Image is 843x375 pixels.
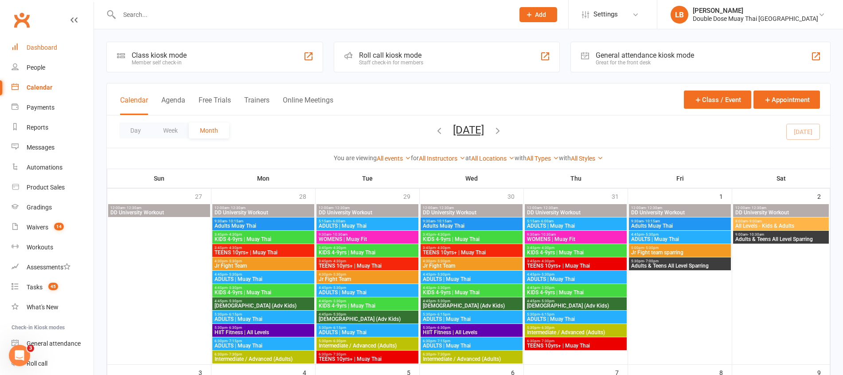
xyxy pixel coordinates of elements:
[227,272,242,276] span: - 5:30pm
[214,259,312,263] span: 4:30pm
[214,312,312,316] span: 5:30pm
[422,263,521,268] span: Jr Fight Team
[631,233,729,237] span: 4:45pm
[403,189,419,203] div: 29
[214,206,312,210] span: 12:00am
[214,330,312,335] span: HIIT Fitness | All Levels
[332,312,346,316] span: - 5:30pm
[318,219,417,223] span: 5:15am
[161,96,185,115] button: Agenda
[631,246,729,250] span: 5:00pm
[750,206,766,210] span: - 12:30am
[631,250,729,255] span: Jr Fight team sparring
[436,233,450,237] span: - 4:30pm
[422,330,521,335] span: HIIT Fitness | All Levels
[527,299,625,303] span: 4:45pm
[27,340,81,347] div: General attendance
[9,345,30,366] iframe: Intercom live chat
[318,259,417,263] span: 3:45pm
[359,59,423,66] div: Staff check-in for members
[227,286,242,290] span: - 5:30pm
[631,219,729,223] span: 9:30am
[12,38,94,58] a: Dashboard
[12,138,94,158] a: Messages
[684,91,751,109] button: Class / Event
[318,223,417,229] span: ADULTS | Muay Thai
[540,299,554,303] span: - 5:30pm
[507,189,523,203] div: 30
[27,104,55,111] div: Payments
[227,352,242,356] span: - 7:30pm
[422,339,521,343] span: 6:30pm
[27,264,70,271] div: Assessments
[189,122,229,138] button: Month
[214,299,312,303] span: 4:45pm
[628,169,732,188] th: Fri
[12,98,94,118] a: Payments
[422,250,521,255] span: TEENS 10yrs+ | Muay Thai
[318,237,417,242] span: WOMENS | Muay Fit
[54,223,64,230] span: 14
[283,96,333,115] button: Online Meetings
[593,4,618,24] span: Settings
[214,233,312,237] span: 3:45pm
[27,64,45,71] div: People
[229,206,246,210] span: - 12:30am
[527,237,625,242] span: WOMENS | Muay Fit
[436,246,450,250] span: - 4:30pm
[422,259,521,263] span: 4:30pm
[107,169,211,188] th: Sun
[719,189,732,203] div: 1
[299,189,315,203] div: 28
[318,263,417,268] span: TEENS 10yrs+ | Muay Thai
[540,246,554,250] span: - 4:30pm
[227,326,242,330] span: - 6:30pm
[318,312,417,316] span: 4:45pm
[332,246,346,250] span: - 4:30pm
[332,352,346,356] span: - 7:30pm
[27,224,48,231] div: Waivers
[27,345,34,352] span: 3
[527,326,625,330] span: 5:30pm
[214,356,312,362] span: Intermediate / Advanced (Adults)
[527,259,625,263] span: 3:45pm
[117,8,508,21] input: Search...
[422,246,521,250] span: 3:45pm
[527,339,625,343] span: 6:30pm
[12,277,94,297] a: Tasks 45
[227,259,242,263] span: - 5:30pm
[211,169,316,188] th: Mon
[422,237,521,242] span: KIDS 4-9yrs | Muay Thai
[214,210,312,215] span: DD University Workout
[559,154,571,162] strong: with
[227,233,242,237] span: - 4:30pm
[318,326,417,330] span: 5:30pm
[244,96,269,115] button: Trainers
[631,237,729,242] span: ADULTS | Muay Thai
[422,233,521,237] span: 3:45pm
[596,59,694,66] div: Great for the front desk
[422,356,521,362] span: Intermediate / Advanced (Adults)
[422,352,521,356] span: 6:30pm
[612,189,628,203] div: 31
[542,206,558,210] span: - 12:30am
[527,330,625,335] span: Intermediate / Advanced (Adults)
[420,169,524,188] th: Wed
[419,155,465,162] a: All Instructors
[12,297,94,317] a: What's New
[214,286,312,290] span: 4:45pm
[422,219,521,223] span: 9:30am
[596,51,694,59] div: General attendance kiosk mode
[524,169,628,188] th: Thu
[540,272,554,276] span: - 5:30pm
[436,299,450,303] span: - 5:30pm
[377,155,411,162] a: All events
[132,51,187,59] div: Class kiosk mode
[527,276,625,282] span: ADULTS | Muay Thai
[453,124,484,136] button: [DATE]
[411,154,419,162] strong: for
[132,59,187,66] div: Member self check-in
[195,189,211,203] div: 27
[227,339,242,343] span: - 7:15pm
[422,210,521,215] span: DD University Workout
